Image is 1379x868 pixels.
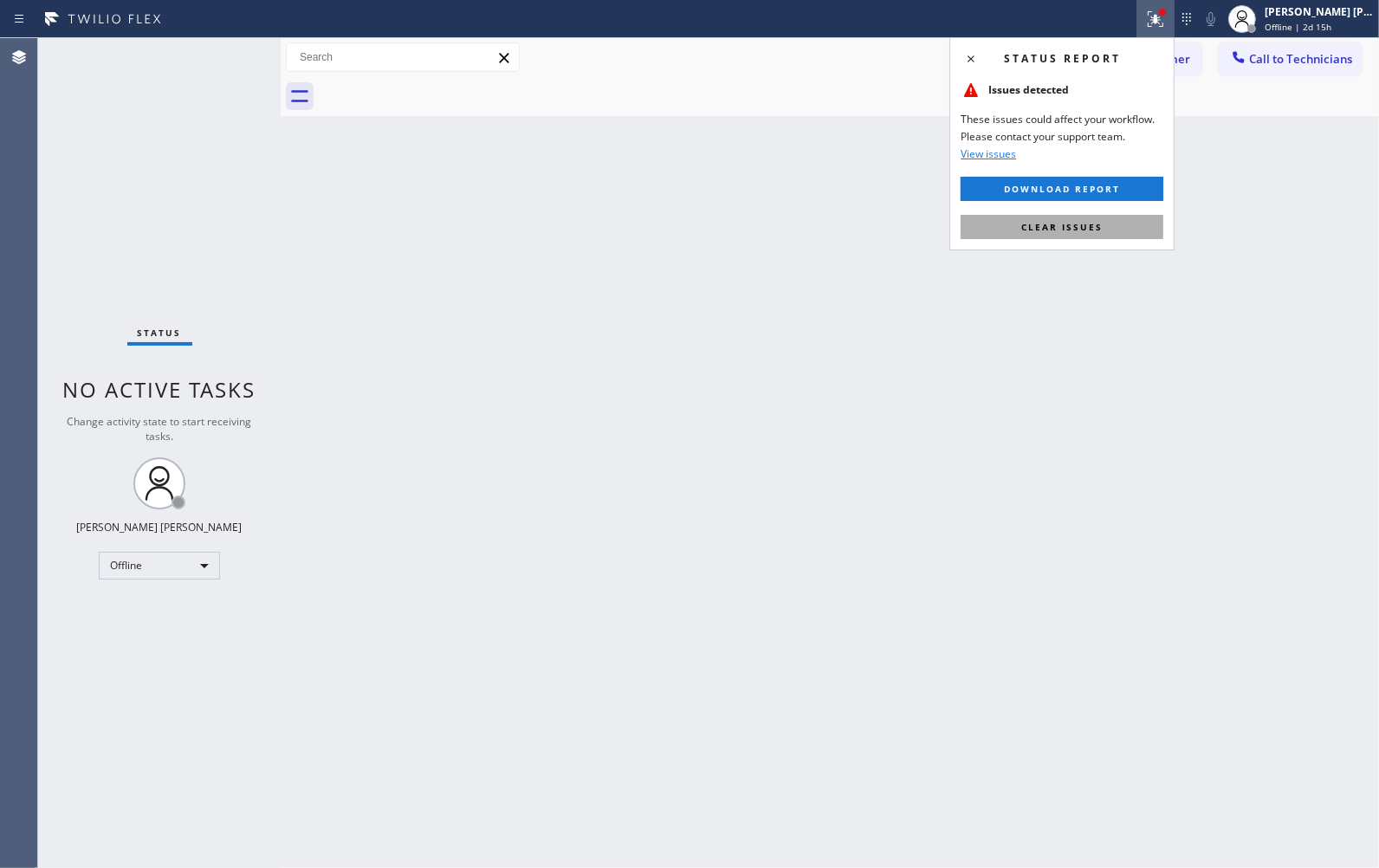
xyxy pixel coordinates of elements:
[138,327,182,339] span: Status
[1219,42,1362,75] button: Call to Technicians
[99,552,220,580] div: Offline
[1265,4,1374,19] div: [PERSON_NAME] [PERSON_NAME]
[77,520,243,534] div: [PERSON_NAME] [PERSON_NAME]
[63,375,256,404] span: No active tasks
[1199,7,1223,31] button: Mute
[68,414,252,444] span: Change activity state to start receiving tasks.
[287,43,519,71] input: Search
[1265,21,1331,33] span: Offline | 2d 15h
[1249,51,1352,67] span: Call to Technicians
